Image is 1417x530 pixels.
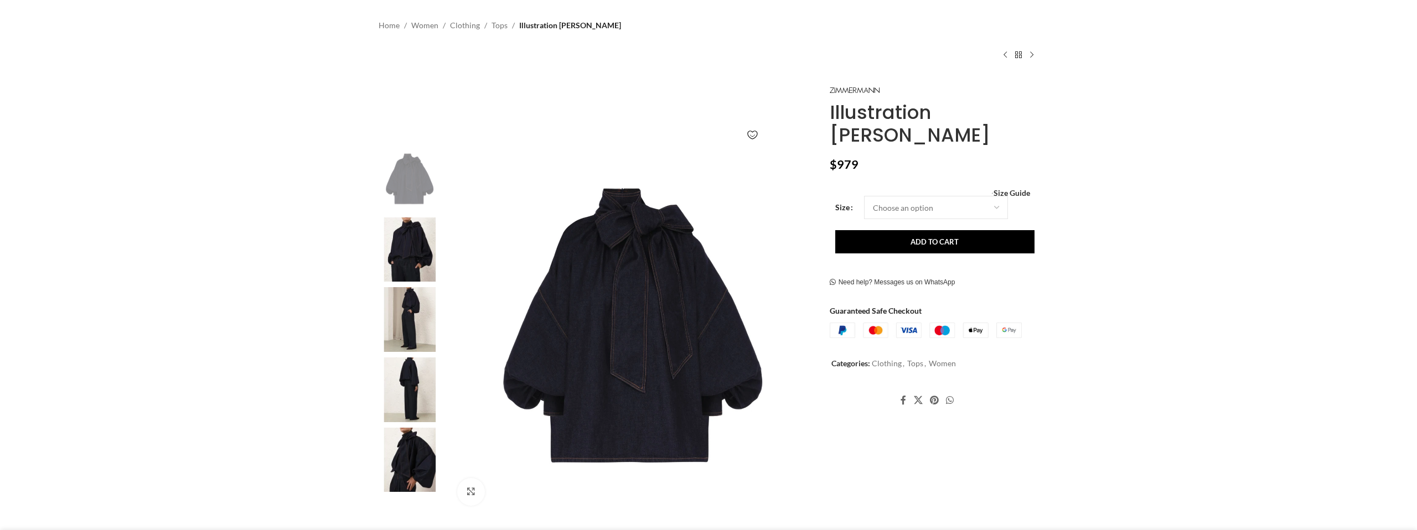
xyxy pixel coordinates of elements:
[835,230,1035,253] button: Add to cart
[830,323,1022,338] img: guaranteed-safe-checkout-bordered.j
[830,157,837,172] span: $
[376,217,443,282] img: Zimmermann dresses
[830,305,922,315] strong: Guaranteed Safe Checkout
[1025,48,1038,61] a: Next product
[835,201,853,214] label: Size
[379,19,400,32] a: Home
[376,147,443,212] img: Zimmermann dress
[449,147,816,514] img: Zimmermann Illustration Denim Blouse
[929,358,956,368] a: Women
[926,392,942,408] a: Pinterest social link
[450,19,480,32] a: Clothing
[492,19,508,32] a: Tops
[872,358,902,368] a: Clothing
[830,101,1038,146] h1: Illustration [PERSON_NAME]
[411,19,438,32] a: Women
[519,19,621,32] span: Illustration [PERSON_NAME]
[903,357,904,370] span: ,
[831,358,870,368] span: Categories:
[924,357,926,370] span: ,
[376,357,443,422] img: Zimmermann dresses
[379,19,621,32] nav: Breadcrumb
[830,278,955,287] a: Need help? Messages us on WhatsApp
[376,287,443,352] img: Zimmermann dress
[830,87,880,93] img: Zimmermann
[999,48,1012,61] a: Previous product
[376,428,443,492] img: Zimmermann dress
[907,358,923,368] a: Tops
[943,392,958,408] a: WhatsApp social link
[897,392,910,408] a: Facebook social link
[830,157,859,172] bdi: 979
[910,392,926,408] a: X social link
